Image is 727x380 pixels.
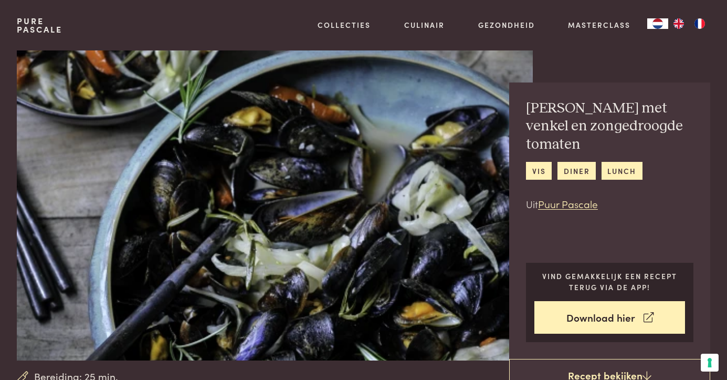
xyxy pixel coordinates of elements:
[538,197,598,211] a: Puur Pascale
[17,50,533,361] img: Mosselen met venkel en zongedroogde tomaten
[557,162,596,179] a: diner
[534,301,685,334] a: Download hier
[526,99,693,154] h2: [PERSON_NAME] met venkel en zongedroogde tomaten
[668,18,710,29] ul: Language list
[647,18,668,29] a: NL
[318,19,371,30] a: Collecties
[534,271,685,292] p: Vind gemakkelijk een recept terug via de app!
[647,18,668,29] div: Language
[602,162,642,179] a: lunch
[404,19,445,30] a: Culinair
[668,18,689,29] a: EN
[689,18,710,29] a: FR
[17,17,62,34] a: PurePascale
[647,18,710,29] aside: Language selected: Nederlands
[526,197,693,212] p: Uit
[701,354,719,372] button: Uw voorkeuren voor toestemming voor trackingtechnologieën
[526,162,552,179] a: vis
[568,19,630,30] a: Masterclass
[478,19,535,30] a: Gezondheid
